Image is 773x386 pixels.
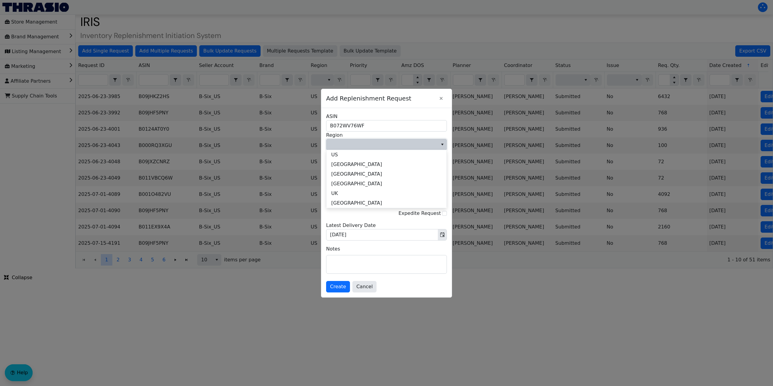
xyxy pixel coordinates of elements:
[326,222,447,241] div: Please set the arrival date.
[352,281,377,292] button: Cancel
[330,283,346,290] span: Create
[399,210,441,216] label: Expedite Request
[326,113,338,120] label: ASIN
[331,180,382,187] span: [GEOGRAPHIC_DATA]
[331,171,382,178] span: [GEOGRAPHIC_DATA]
[326,281,350,292] button: Create
[326,139,447,150] span: Region
[356,283,373,290] span: Cancel
[331,199,382,207] span: [GEOGRAPHIC_DATA]
[326,245,447,253] label: Notes
[331,190,338,197] span: UK
[331,161,382,168] span: [GEOGRAPHIC_DATA]
[435,93,447,104] button: Close
[438,229,447,240] button: Toggle calendar
[326,229,438,240] input: 09/04/2025
[326,222,376,229] label: Latest Delivery Date
[331,151,338,158] span: US
[326,91,435,106] span: Add Replenishment Request
[438,139,447,150] button: select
